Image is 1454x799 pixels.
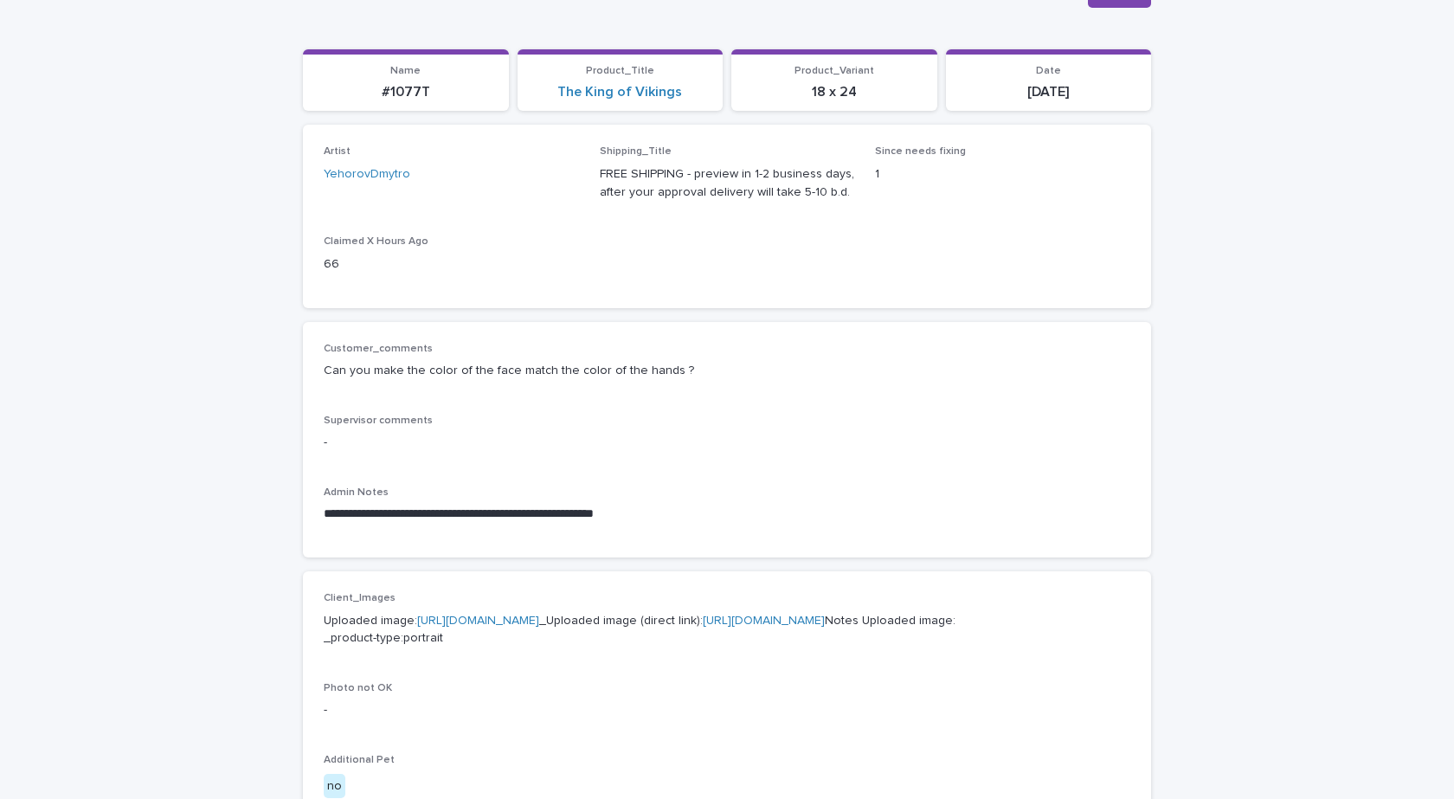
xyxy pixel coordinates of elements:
[875,146,966,157] span: Since needs fixing
[324,236,428,247] span: Claimed X Hours Ago
[324,701,1130,719] p: -
[324,255,579,274] p: 66
[324,146,351,157] span: Artist
[324,344,433,354] span: Customer_comments
[313,84,499,100] p: #1077T
[417,615,539,627] a: [URL][DOMAIN_NAME]
[742,84,927,100] p: 18 x 24
[703,615,825,627] a: [URL][DOMAIN_NAME]
[324,434,1130,452] p: -
[600,165,855,202] p: FREE SHIPPING - preview in 1-2 business days, after your approval delivery will take 5-10 b.d.
[324,774,345,799] div: no
[324,487,389,498] span: Admin Notes
[324,416,433,426] span: Supervisor comments
[600,146,672,157] span: Shipping_Title
[324,683,392,693] span: Photo not OK
[875,165,1130,184] p: 1
[390,66,421,76] span: Name
[324,362,1130,380] p: Can you make the color of the face match the color of the hands ?
[1036,66,1061,76] span: Date
[586,66,654,76] span: Product_Title
[557,84,682,100] a: The King of Vikings
[795,66,874,76] span: Product_Variant
[324,165,410,184] a: YehorovDmytro
[324,755,395,765] span: Additional Pet
[956,84,1142,100] p: [DATE]
[324,612,1130,648] p: Uploaded image: _Uploaded image (direct link): Notes Uploaded image: _product-type:portrait
[324,593,396,603] span: Client_Images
